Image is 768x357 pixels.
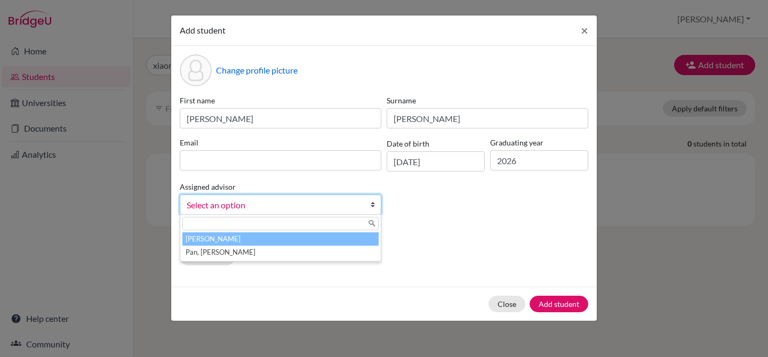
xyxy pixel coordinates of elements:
label: Graduating year [490,137,588,148]
button: Close [489,296,525,312]
input: dd/mm/yyyy [387,151,485,172]
span: Add student [180,25,226,35]
li: [PERSON_NAME] [182,232,379,246]
label: Assigned advisor [180,181,236,192]
span: × [581,22,588,38]
button: Add student [530,296,588,312]
p: Parents [180,232,588,245]
span: Select an option [187,198,361,212]
button: Close [572,15,597,45]
div: Profile picture [180,54,212,86]
label: First name [180,95,381,106]
label: Surname [387,95,588,106]
li: Pan, [PERSON_NAME] [182,246,379,259]
label: Email [180,137,381,148]
label: Date of birth [387,138,429,149]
